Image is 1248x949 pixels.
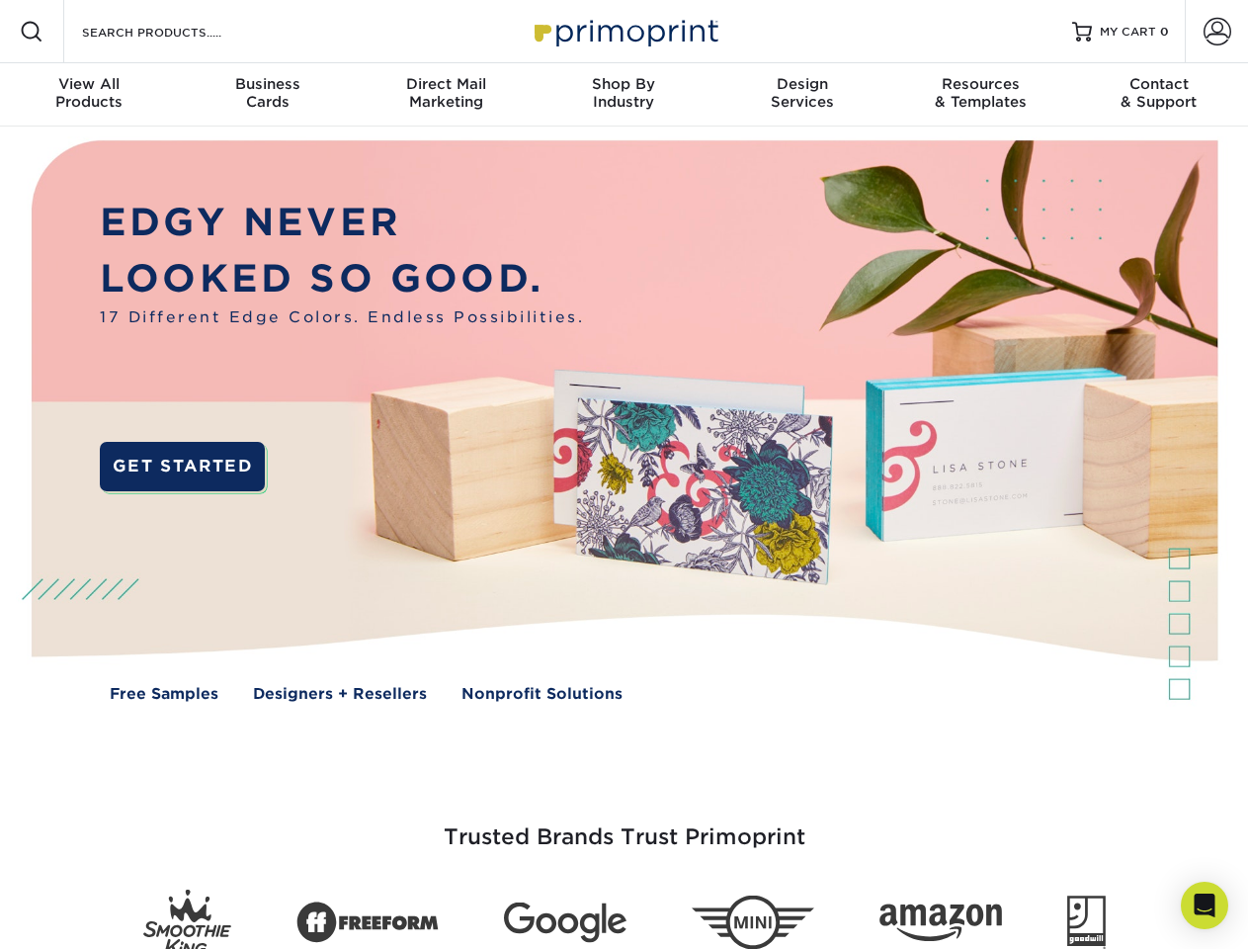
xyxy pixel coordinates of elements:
a: Free Samples [110,683,218,706]
a: Shop ByIndustry [535,63,712,127]
div: Open Intercom Messenger [1181,882,1228,929]
img: Goodwill [1067,896,1106,949]
h3: Trusted Brands Trust Primoprint [46,777,1203,874]
img: Amazon [879,905,1002,942]
p: EDGY NEVER [100,195,584,251]
span: Resources [891,75,1069,93]
span: 0 [1160,25,1169,39]
a: DesignServices [713,63,891,127]
a: Direct MailMarketing [357,63,535,127]
span: Business [178,75,356,93]
span: 17 Different Edge Colors. Endless Possibilities. [100,306,584,329]
p: LOOKED SO GOOD. [100,251,584,307]
span: Direct Mail [357,75,535,93]
div: Marketing [357,75,535,111]
div: Cards [178,75,356,111]
a: GET STARTED [100,442,265,491]
a: Resources& Templates [891,63,1069,127]
div: & Templates [891,75,1069,111]
span: Design [713,75,891,93]
a: Contact& Support [1070,63,1248,127]
span: Shop By [535,75,712,93]
img: Primoprint [526,10,723,52]
span: Contact [1070,75,1248,93]
input: SEARCH PRODUCTS..... [80,20,273,43]
a: Nonprofit Solutions [461,683,623,706]
div: Services [713,75,891,111]
img: Google [504,903,626,943]
div: & Support [1070,75,1248,111]
div: Industry [535,75,712,111]
iframe: Google Customer Reviews [5,889,168,942]
a: Designers + Resellers [253,683,427,706]
span: MY CART [1100,24,1156,41]
a: BusinessCards [178,63,356,127]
